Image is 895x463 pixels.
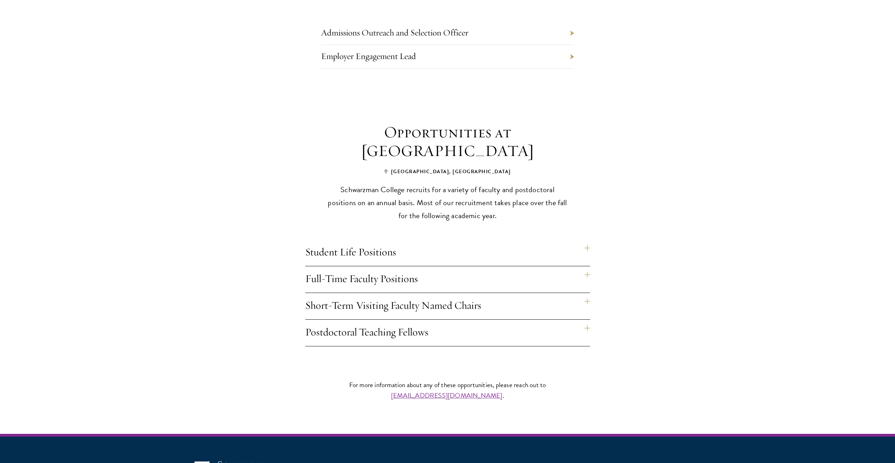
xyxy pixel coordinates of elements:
h4: Full-Time Faculty Positions [305,266,590,293]
a: Admissions Outreach and Selection Officer [321,27,468,38]
h4: Student Life Positions [305,240,590,266]
p: Schwarzman College recruits for a variety of faculty and postdoctoral positions on an annual basi... [326,183,569,222]
p: For more information about any of these opportunities, please reach out to . [258,380,638,400]
h4: Postdoctoral Teaching Fellows [305,320,590,346]
a: Employer Engagement Lead [321,51,416,61]
a: [EMAIL_ADDRESS][DOMAIN_NAME] [391,390,503,400]
h3: Opportunities at [GEOGRAPHIC_DATA] [318,123,578,160]
h4: Short-Term Visiting Faculty Named Chairs [305,293,590,319]
span: [GEOGRAPHIC_DATA], [GEOGRAPHIC_DATA] [384,168,511,175]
